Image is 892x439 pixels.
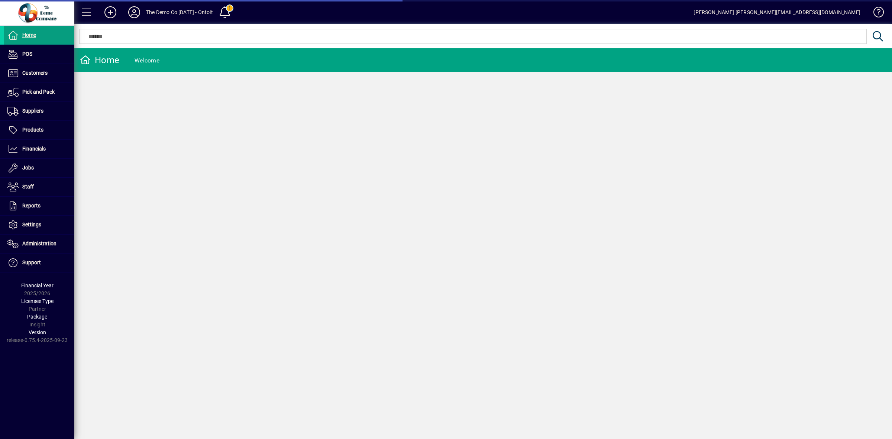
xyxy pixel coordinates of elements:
[868,1,883,26] a: Knowledge Base
[98,6,122,19] button: Add
[135,55,159,67] div: Welcome
[29,329,46,335] span: Version
[22,184,34,190] span: Staff
[4,178,74,196] a: Staff
[22,165,34,171] span: Jobs
[22,108,43,114] span: Suppliers
[22,146,46,152] span: Financials
[22,70,48,76] span: Customers
[4,197,74,215] a: Reports
[4,216,74,234] a: Settings
[146,6,213,18] div: The Demo Co [DATE] - Ontoit
[22,259,41,265] span: Support
[80,54,119,66] div: Home
[21,283,54,288] span: Financial Year
[4,254,74,272] a: Support
[4,102,74,120] a: Suppliers
[22,241,56,246] span: Administration
[4,140,74,158] a: Financials
[4,64,74,83] a: Customers
[22,89,55,95] span: Pick and Pack
[4,159,74,177] a: Jobs
[4,45,74,64] a: POS
[22,222,41,227] span: Settings
[22,127,43,133] span: Products
[22,203,41,209] span: Reports
[22,32,36,38] span: Home
[21,298,54,304] span: Licensee Type
[4,83,74,101] a: Pick and Pack
[4,121,74,139] a: Products
[122,6,146,19] button: Profile
[22,51,32,57] span: POS
[27,314,47,320] span: Package
[4,235,74,253] a: Administration
[694,6,860,18] div: [PERSON_NAME] [PERSON_NAME][EMAIL_ADDRESS][DOMAIN_NAME]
